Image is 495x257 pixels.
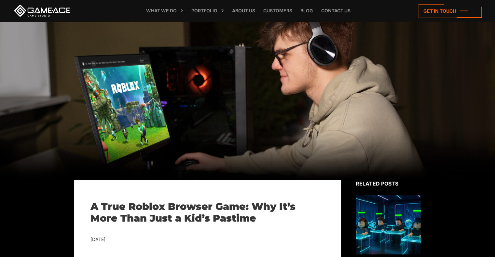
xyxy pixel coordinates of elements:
img: Related [356,195,421,254]
a: Get in touch [419,4,482,18]
div: [DATE] [90,236,325,244]
h1: A True Roblox Browser Game: Why It’s More Than Just a Kid’s Pastime [90,201,325,224]
div: Related posts [356,180,421,187]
